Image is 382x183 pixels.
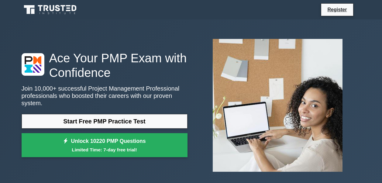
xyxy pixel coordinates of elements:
a: Unlock 10220 PMP QuestionsLimited Time: 7-day free trial! [22,133,188,157]
a: Start Free PMP Practice Test [22,114,188,129]
h1: Ace Your PMP Exam with Confidence [22,51,188,80]
p: Join 10,000+ successful Project Management Professional professionals who boosted their careers w... [22,85,188,107]
small: Limited Time: 7-day free trial! [29,146,180,153]
a: Register [324,6,350,13]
